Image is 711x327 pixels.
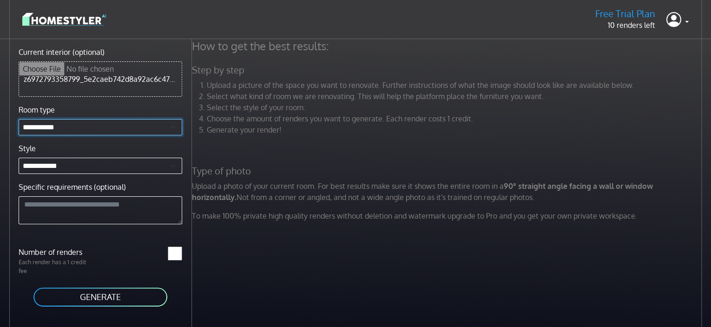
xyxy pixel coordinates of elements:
[595,20,655,31] p: 10 renders left
[19,181,126,193] label: Specific requirements (optional)
[207,80,704,91] li: Upload a picture of the space you want to renovate. Further instructions of what the image should...
[13,258,100,275] p: Each render has a 1 credit fee
[186,64,710,76] h5: Step by step
[207,91,704,102] li: Select what kind of room we are renovating. This will help the platform place the furniture you w...
[186,180,710,203] p: Upload a photo of your current room. For best results make sure it shows the entire room in a Not...
[595,8,655,20] h5: Free Trial Plan
[186,210,710,221] p: To make 100% private high quality renders without deletion and watermark upgrade to Pro and you g...
[207,124,704,135] li: Generate your render!
[19,143,36,154] label: Style
[33,287,168,307] button: GENERATE
[22,11,106,27] img: logo-3de290ba35641baa71223ecac5eacb59cb85b4c7fdf211dc9aaecaaee71ea2f8.svg
[19,47,105,58] label: Current interior (optional)
[186,165,710,177] h5: Type of photo
[19,104,55,115] label: Room type
[207,102,704,113] li: Select the style of your room.
[186,39,710,53] h4: How to get the best results:
[13,247,100,258] label: Number of renders
[207,113,704,124] li: Choose the amount of renders you want to generate. Each render costs 1 credit.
